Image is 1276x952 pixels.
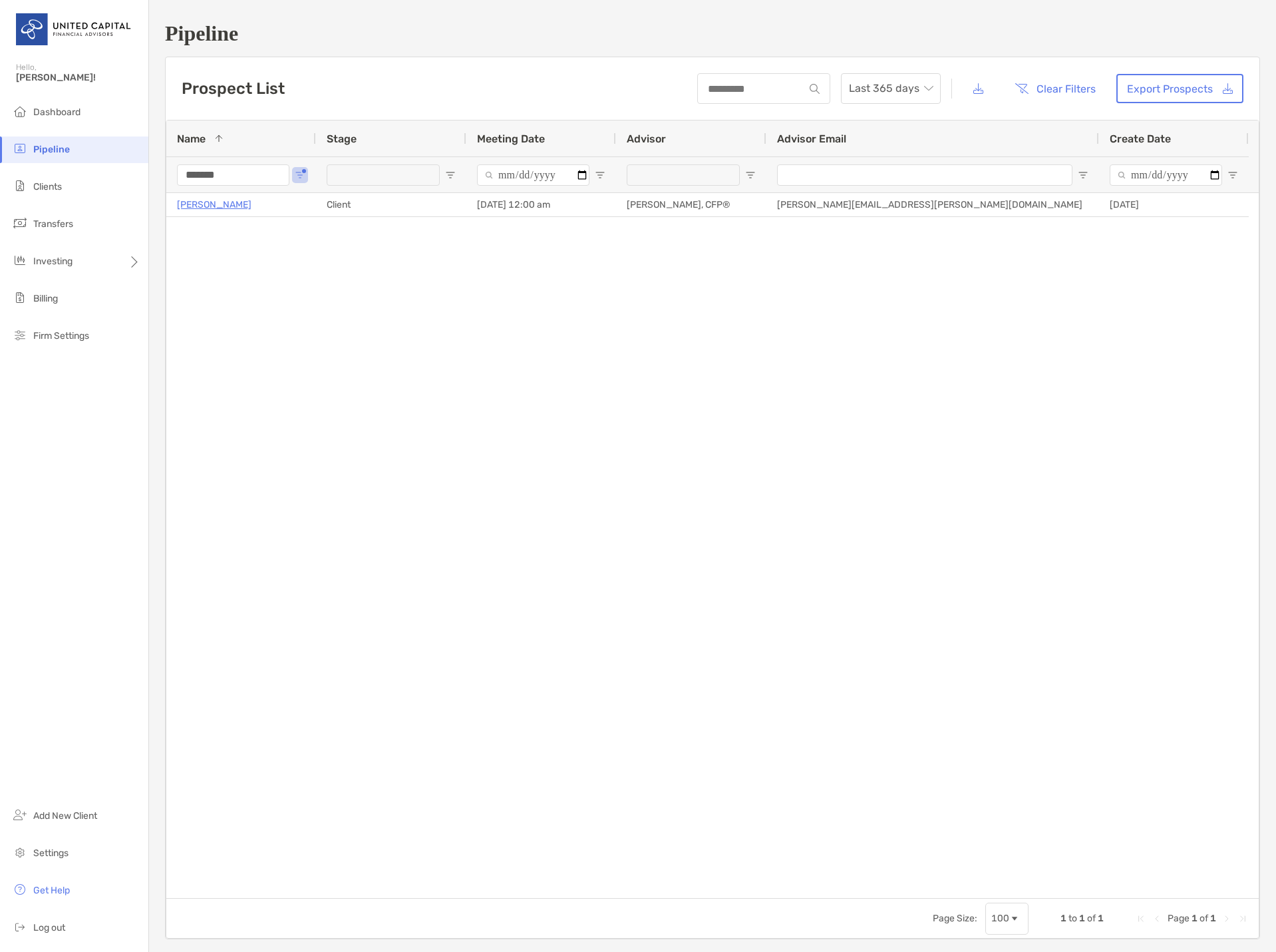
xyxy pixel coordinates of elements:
div: Page Size: [933,913,977,924]
button: Clear Filters [1005,74,1106,103]
div: Previous Page [1152,913,1162,924]
span: 1 [1098,913,1104,924]
span: Page [1168,913,1190,924]
img: clients icon [12,178,28,194]
button: Open Filter Menu [595,170,605,180]
button: Open Filter Menu [1078,170,1088,180]
span: Name [177,132,206,145]
a: [PERSON_NAME] [177,196,251,213]
div: [DATE] 12:00 am [466,193,616,216]
img: pipeline icon [12,140,28,156]
div: 100 [991,913,1009,924]
div: First Page [1136,913,1146,924]
span: Stage [327,132,357,145]
div: [DATE] [1099,193,1249,216]
div: [PERSON_NAME], CFP® [616,193,766,216]
img: input icon [810,84,820,94]
button: Open Filter Menu [445,170,456,180]
h3: Prospect List [182,79,285,98]
img: get-help icon [12,881,28,897]
span: Firm Settings [33,330,89,342]
span: [PERSON_NAME]! [16,72,140,83]
button: Open Filter Menu [295,170,305,180]
span: Add New Client [33,810,97,822]
button: Open Filter Menu [745,170,756,180]
img: billing icon [12,290,28,306]
span: Investing [33,256,73,267]
span: Advisor Email [777,132,846,145]
img: firm-settings icon [12,327,28,343]
input: Advisor Email Filter Input [777,164,1072,186]
span: of [1087,913,1096,924]
span: Settings [33,847,69,859]
span: Dashboard [33,107,80,118]
div: Last Page [1237,913,1248,924]
img: add_new_client icon [12,807,28,823]
h1: Pipeline [165,21,1260,46]
span: Transfers [33,218,73,230]
span: Log out [33,922,65,933]
span: Get Help [33,885,70,896]
span: Advisor [627,132,666,145]
span: Clients [33,181,62,192]
input: Name Filter Input [177,164,289,186]
img: transfers icon [12,215,28,231]
img: investing icon [12,252,28,268]
div: [PERSON_NAME][EMAIL_ADDRESS][PERSON_NAME][DOMAIN_NAME] [766,193,1099,216]
div: Client [316,193,466,216]
span: Last 365 days [849,74,933,103]
span: 1 [1079,913,1085,924]
span: Create Date [1110,132,1171,145]
span: 1 [1210,913,1216,924]
div: Page Size [985,903,1029,935]
span: Meeting Date [477,132,545,145]
span: to [1068,913,1077,924]
img: settings icon [12,844,28,860]
span: 1 [1192,913,1197,924]
img: logout icon [12,919,28,935]
span: Billing [33,293,58,304]
input: Create Date Filter Input [1110,164,1222,186]
span: 1 [1060,913,1066,924]
img: dashboard icon [12,103,28,119]
a: Export Prospects [1116,74,1243,103]
span: Pipeline [33,144,70,155]
button: Open Filter Menu [1227,170,1238,180]
img: United Capital Logo [16,5,132,53]
div: Next Page [1221,913,1232,924]
input: Meeting Date Filter Input [477,164,589,186]
span: of [1199,913,1208,924]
